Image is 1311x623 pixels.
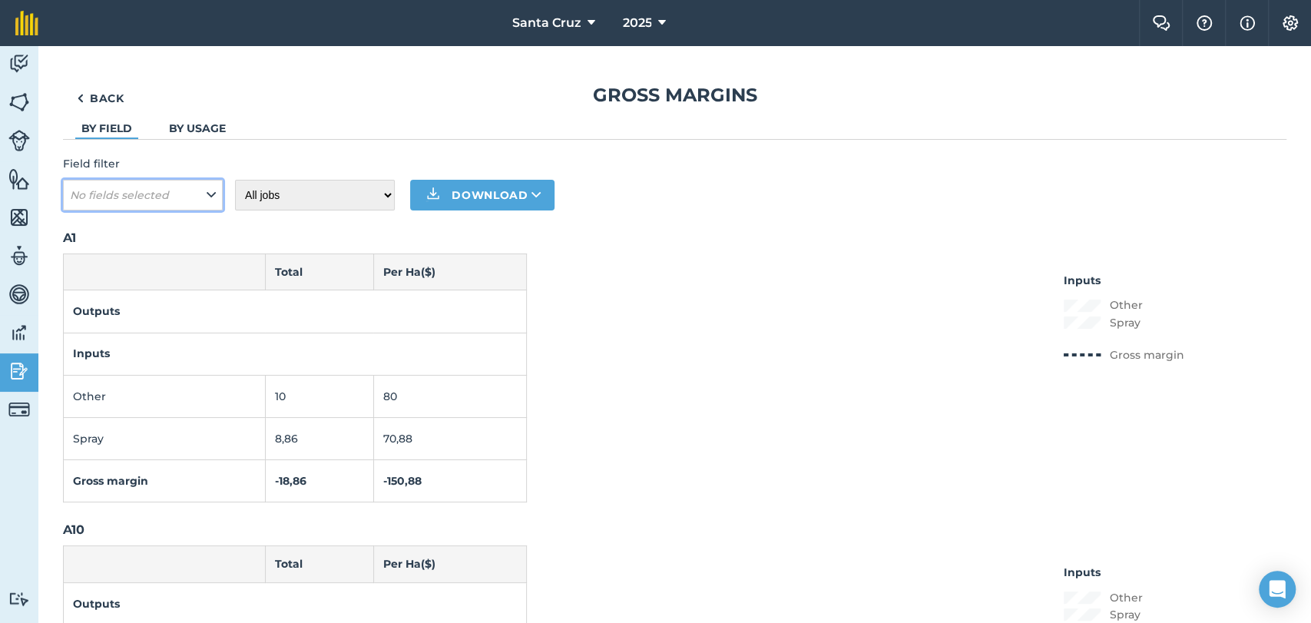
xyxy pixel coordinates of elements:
img: svg+xml;base64,PD94bWwgdmVyc2lvbj0iMS4wIiBlbmNvZGluZz0idXRmLTgiPz4KPCEtLSBHZW5lcmF0b3I6IEFkb2JlIE... [8,283,30,306]
p: Other [1110,297,1143,313]
img: A question mark icon [1195,15,1213,31]
img: svg+xml;base64,PD94bWwgdmVyc2lvbj0iMS4wIiBlbmNvZGluZz0idXRmLTgiPz4KPCEtLSBHZW5lcmF0b3I6IEFkb2JlIE... [8,321,30,344]
a: Back [63,83,138,114]
td: Spray [64,417,266,459]
strong: Inputs [73,346,110,360]
em: No fields selected [70,188,169,202]
th: Total [265,546,373,582]
img: svg+xml;base64,PD94bWwgdmVyc2lvbj0iMS4wIiBlbmNvZGluZz0idXRmLTgiPz4KPCEtLSBHZW5lcmF0b3I6IEFkb2JlIE... [8,130,30,151]
p: Gross margin [1110,346,1184,363]
strong: Gross margin [73,474,148,488]
img: svg+xml;base64,PHN2ZyB4bWxucz0iaHR0cDovL3d3dy53My5vcmcvMjAwMC9zdmciIHdpZHRoPSI5IiBoZWlnaHQ9IjI0Ii... [77,89,84,108]
td: 10 [265,375,373,417]
img: svg+xml;base64,PD94bWwgdmVyc2lvbj0iMS4wIiBlbmNvZGluZz0idXRmLTgiPz4KPCEtLSBHZW5lcmF0b3I6IEFkb2JlIE... [8,52,30,75]
h4: Field filter [63,155,223,172]
h2: A10 [63,521,1286,539]
p: Spray [1110,606,1141,623]
img: Two speech bubbles overlapping with the left bubble in the forefront [1152,15,1170,31]
strong: -18,86 [275,474,306,488]
img: svg+xml;base64,PHN2ZyB4bWxucz0iaHR0cDovL3d3dy53My5vcmcvMjAwMC9zdmciIHdpZHRoPSI1NiIgaGVpZ2h0PSI2MC... [8,167,30,191]
img: A cog icon [1281,15,1299,31]
h4: Inputs [1064,272,1184,289]
img: svg+xml;base64,PD94bWwgdmVyc2lvbj0iMS4wIiBlbmNvZGluZz0idXRmLTgiPz4KPCEtLSBHZW5lcmF0b3I6IEFkb2JlIE... [8,399,30,420]
strong: Outputs [73,304,120,318]
td: 70,88 [373,417,526,459]
td: 80 [373,375,526,417]
img: fieldmargin Logo [15,11,38,35]
img: svg+xml;base64,PHN2ZyB4bWxucz0iaHR0cDovL3d3dy53My5vcmcvMjAwMC9zdmciIHdpZHRoPSIxNyIgaGVpZ2h0PSIxNy... [1240,14,1255,32]
img: svg+xml;base64,PHN2ZyB4bWxucz0iaHR0cDovL3d3dy53My5vcmcvMjAwMC9zdmciIHdpZHRoPSI1NiIgaGVpZ2h0PSI2MC... [8,91,30,114]
strong: Outputs [73,597,120,611]
strong: -150,88 [383,474,422,488]
button: Download [410,180,555,210]
span: Santa Cruz [511,14,581,32]
img: Download icon [424,186,442,204]
img: svg+xml;base64,PD94bWwgdmVyc2lvbj0iMS4wIiBlbmNvZGluZz0idXRmLTgiPz4KPCEtLSBHZW5lcmF0b3I6IEFkb2JlIE... [8,360,30,383]
img: svg+xml;base64,PD94bWwgdmVyc2lvbj0iMS4wIiBlbmNvZGluZz0idXRmLTgiPz4KPCEtLSBHZW5lcmF0b3I6IEFkb2JlIE... [8,592,30,606]
a: By field [81,121,132,135]
p: Spray [1110,314,1141,331]
td: Other [64,375,266,417]
td: 8,86 [265,417,373,459]
span: 2025 [622,14,651,32]
div: Open Intercom Messenger [1259,571,1296,608]
th: Per Ha ( $ ) [373,254,526,290]
button: No fields selected [63,180,223,210]
h1: Gross margins [63,83,1286,108]
th: Total [265,254,373,290]
th: Per Ha ( $ ) [373,546,526,582]
img: svg+xml;base64,PD94bWwgdmVyc2lvbj0iMS4wIiBlbmNvZGluZz0idXRmLTgiPz4KPCEtLSBHZW5lcmF0b3I6IEFkb2JlIE... [8,244,30,267]
p: Other [1110,589,1143,606]
h2: A1 [63,229,1286,247]
h4: Inputs [1064,564,1184,581]
a: By usage [169,121,226,135]
img: svg+xml;base64,PHN2ZyB4bWxucz0iaHR0cDovL3d3dy53My5vcmcvMjAwMC9zdmciIHdpZHRoPSI1NiIgaGVpZ2h0PSI2MC... [8,206,30,229]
